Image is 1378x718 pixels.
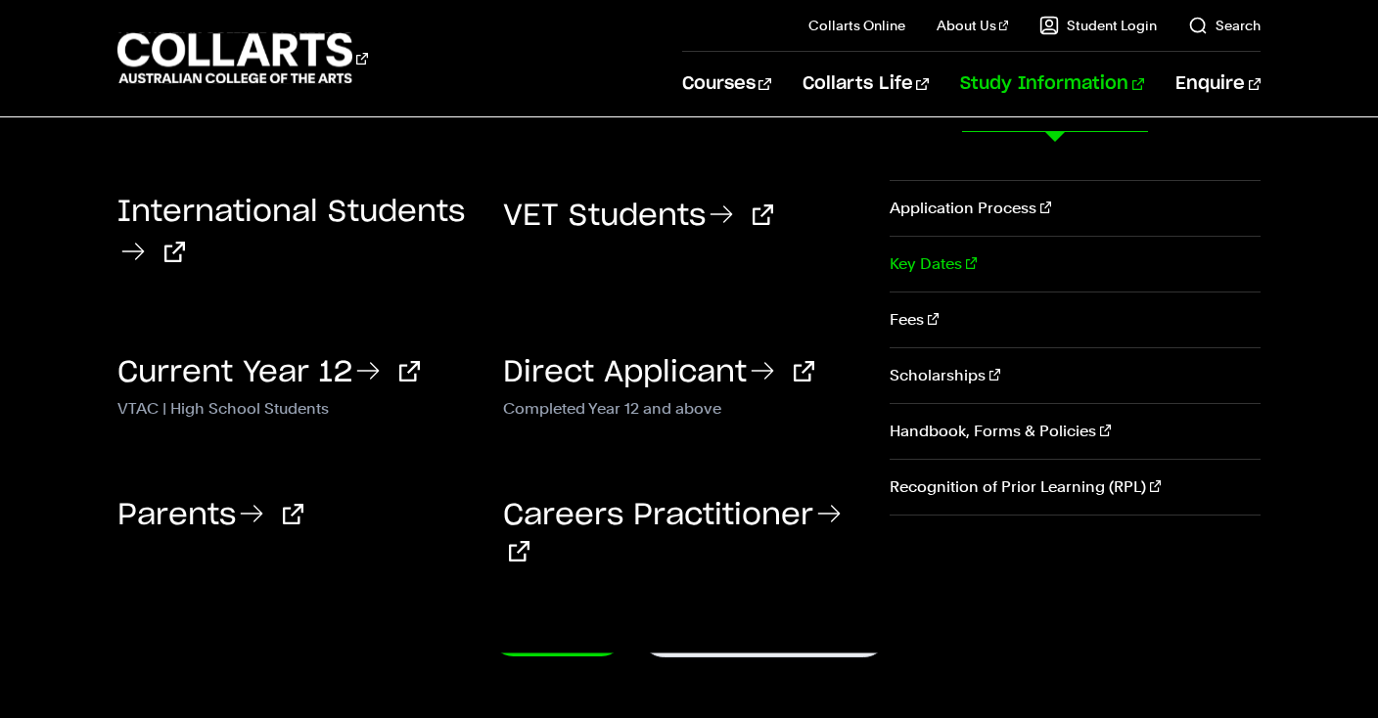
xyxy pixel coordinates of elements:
div: Go to homepage [117,30,368,86]
p: VTAC | High School Students [117,395,474,419]
a: Study Information [960,52,1144,116]
a: Current Year 12 [117,358,420,387]
a: Search [1188,16,1261,35]
a: Enquire [1175,52,1261,116]
p: Completed Year 12 and above [503,395,859,419]
a: Recognition of Prior Learning (RPL) [890,460,1261,515]
a: Student Login [1039,16,1157,35]
a: About Us [937,16,1009,35]
a: International Students [117,198,465,268]
a: Key Dates [890,237,1261,292]
a: Fees [890,292,1261,347]
a: Parents [117,501,303,530]
a: Collarts Life [803,52,929,116]
a: VET Students [503,202,773,231]
a: Scholarships [890,348,1261,403]
a: Direct Applicant [503,358,814,387]
a: Courses [682,52,771,116]
a: Handbook, Forms & Policies [890,404,1261,459]
a: Collarts Online [808,16,905,35]
a: Application Process [890,181,1261,236]
a: Careers Practitioner [503,501,845,567]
